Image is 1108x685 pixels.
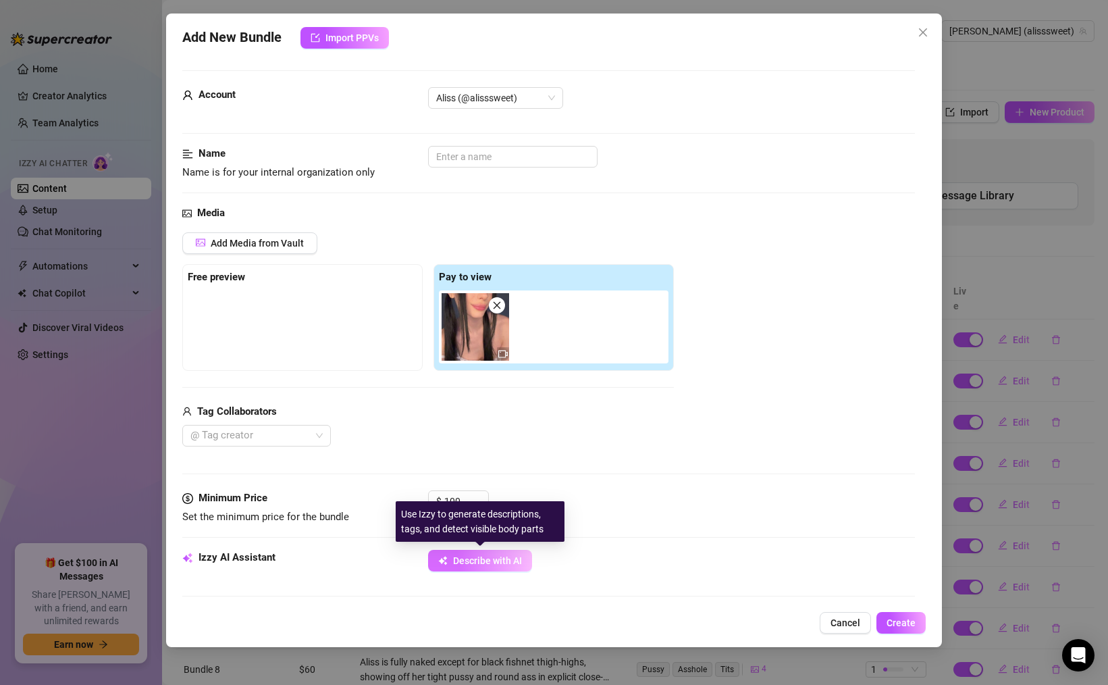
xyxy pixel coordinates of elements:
[182,166,375,178] span: Name is for your internal organization only
[199,88,236,101] strong: Account
[439,271,492,283] strong: Pay to view
[182,232,317,254] button: Add Media from Vault
[182,404,192,420] span: user
[918,27,928,38] span: close
[300,27,389,49] button: Import PPVs
[182,87,193,103] span: user
[211,238,304,249] span: Add Media from Vault
[197,207,225,219] strong: Media
[325,32,379,43] span: Import PPVs
[311,33,320,43] span: import
[876,612,926,634] button: Create
[196,238,205,247] span: picture
[830,617,860,628] span: Cancel
[1062,639,1094,671] div: Open Intercom Messenger
[182,490,193,507] span: dollar
[197,405,277,417] strong: Tag Collaborators
[436,88,555,108] span: Aliss (@alisssweet)
[428,550,532,572] button: Describe with AI
[396,501,564,542] div: Use Izzy to generate descriptions, tags, and detect visible body parts
[182,27,282,49] span: Add New Bundle
[442,293,509,361] img: media
[492,301,502,310] span: close
[912,27,934,38] span: Close
[182,205,192,222] span: picture
[182,146,193,162] span: align-left
[820,612,871,634] button: Cancel
[199,147,226,159] strong: Name
[498,349,508,359] span: video-camera
[453,555,522,566] span: Describe with AI
[188,271,245,283] strong: Free preview
[887,617,916,628] span: Create
[199,551,275,563] strong: Izzy AI Assistant
[199,492,267,504] strong: Minimum Price
[182,511,349,523] span: Set the minimum price for the bundle
[912,22,934,43] button: Close
[428,146,598,168] input: Enter a name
